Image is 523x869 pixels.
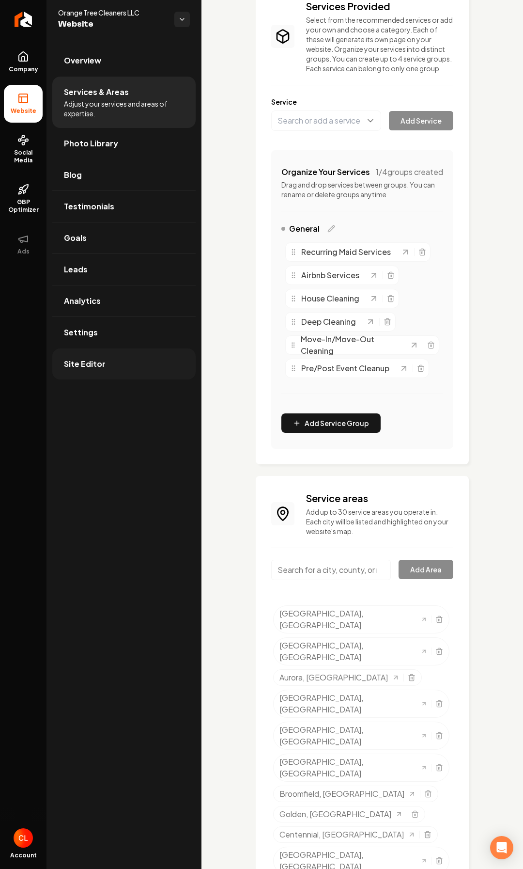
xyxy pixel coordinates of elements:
label: Service [271,97,453,107]
span: Photo Library [64,138,118,149]
a: Golden, [GEOGRAPHIC_DATA] [279,808,403,820]
span: Ads [14,248,33,255]
span: Adjust your services and areas of expertise. [64,99,184,118]
a: Analytics [52,285,196,316]
span: [GEOGRAPHIC_DATA], [GEOGRAPHIC_DATA] [279,756,417,779]
span: 1 / 4 groups created [376,166,443,178]
span: Orange Tree Cleaners LLC [58,8,167,17]
a: [GEOGRAPHIC_DATA], [GEOGRAPHIC_DATA] [279,756,427,779]
span: Pre/Post Event Cleanup [301,363,389,374]
input: Search for a city, county, or neighborhood... [271,560,391,580]
a: [GEOGRAPHIC_DATA], [GEOGRAPHIC_DATA] [279,692,427,715]
h3: Service areas [306,491,453,505]
span: Deep Cleaning [301,316,356,328]
a: [GEOGRAPHIC_DATA], [GEOGRAPHIC_DATA] [279,640,427,663]
span: Site Editor [64,358,106,370]
span: Airbnb Services [301,269,359,281]
span: General [289,223,320,235]
span: Centennial, [GEOGRAPHIC_DATA] [279,829,404,840]
img: clairie lacorte [14,828,33,848]
span: Website [58,17,167,31]
div: Pre/Post Event Cleanup [290,363,399,374]
span: Social Media [4,149,43,164]
span: Account [10,852,37,859]
p: Add up to 30 service areas you operate in. Each city will be listed and highlighted on your websi... [306,507,453,536]
p: Drag and drop services between groups. You can rename or delete groups anytime. [281,180,443,199]
p: Select from the recommended services or add your own and choose a category. Each of these will ge... [306,15,453,73]
a: Settings [52,317,196,348]
div: House Cleaning [290,293,369,304]
a: Centennial, [GEOGRAPHIC_DATA] [279,829,415,840]
button: Add Service Group [281,413,381,433]
span: [GEOGRAPHIC_DATA], [GEOGRAPHIC_DATA] [279,608,417,631]
button: Ads [4,225,43,263]
a: [GEOGRAPHIC_DATA], [GEOGRAPHIC_DATA] [279,724,427,747]
a: GBP Optimizer [4,176,43,221]
a: Leads [52,254,196,285]
span: Company [5,65,42,73]
div: Open Intercom Messenger [490,836,513,859]
button: Open user button [14,828,33,848]
span: Blog [64,169,82,181]
a: Goals [52,222,196,253]
div: Move-In/Move-Out Cleaning [290,333,409,357]
img: Rebolt Logo [15,12,32,27]
a: Aurora, [GEOGRAPHIC_DATA] [279,672,400,683]
div: Recurring Maid Services [290,246,400,258]
span: GBP Optimizer [4,198,43,214]
span: Aurora, [GEOGRAPHIC_DATA] [279,672,388,683]
span: Leads [64,264,88,275]
span: Move-In/Move-Out Cleaning [301,333,400,357]
span: Services & Areas [64,86,129,98]
span: [GEOGRAPHIC_DATA], [GEOGRAPHIC_DATA] [279,692,417,715]
span: Overview [64,55,101,66]
div: Deep Cleaning [290,316,366,328]
span: Broomfield, [GEOGRAPHIC_DATA] [279,788,404,800]
a: Site Editor [52,348,196,379]
span: Settings [64,327,98,338]
span: [GEOGRAPHIC_DATA], [GEOGRAPHIC_DATA] [279,640,417,663]
a: Overview [52,45,196,76]
span: House Cleaning [301,293,359,304]
a: Company [4,43,43,81]
span: Recurring Maid Services [301,246,391,258]
span: Goals [64,232,87,244]
span: [GEOGRAPHIC_DATA], [GEOGRAPHIC_DATA] [279,724,417,747]
a: Blog [52,159,196,190]
span: Golden, [GEOGRAPHIC_DATA] [279,808,391,820]
a: Broomfield, [GEOGRAPHIC_DATA] [279,788,416,800]
a: [GEOGRAPHIC_DATA], [GEOGRAPHIC_DATA] [279,608,427,631]
span: Analytics [64,295,101,307]
span: Testimonials [64,201,114,212]
a: Testimonials [52,191,196,222]
h4: Organize Your Services [281,166,370,178]
div: Airbnb Services [290,269,369,281]
a: Photo Library [52,128,196,159]
a: Social Media [4,126,43,172]
span: Website [7,107,40,115]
